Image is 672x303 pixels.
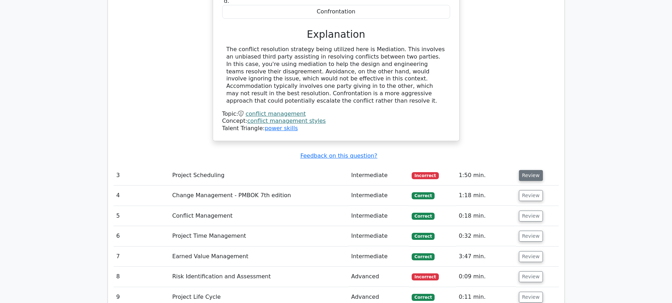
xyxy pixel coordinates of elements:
button: Review [519,231,543,242]
div: Talent Triangle: [222,110,450,132]
td: Risk Identification and Assessment [169,267,348,287]
td: Conflict Management [169,206,348,226]
a: conflict management styles [247,117,326,124]
button: Review [519,292,543,303]
span: Incorrect [412,172,439,179]
td: Project Time Management [169,226,348,246]
td: Project Scheduling [169,165,348,186]
td: Intermediate [349,226,409,246]
td: 5 [114,206,170,226]
td: 3 [114,165,170,186]
span: Correct [412,213,435,220]
td: Intermediate [349,165,409,186]
td: Earned Value Management [169,247,348,267]
span: Correct [412,192,435,199]
a: power skills [265,125,298,132]
td: 0:09 min. [456,267,516,287]
button: Review [519,271,543,282]
td: 7 [114,247,170,267]
td: Intermediate [349,186,409,206]
a: conflict management [246,110,306,117]
div: Confrontation [222,5,450,19]
button: Review [519,251,543,262]
td: 8 [114,267,170,287]
td: 0:32 min. [456,226,516,246]
td: 3:47 min. [456,247,516,267]
button: Review [519,190,543,201]
span: Incorrect [412,273,439,280]
span: Correct [412,233,435,240]
td: Intermediate [349,206,409,226]
td: 6 [114,226,170,246]
td: 4 [114,186,170,206]
td: 1:50 min. [456,165,516,186]
td: 1:18 min. [456,186,516,206]
a: Feedback on this question? [300,152,377,159]
h3: Explanation [226,29,446,41]
div: Concept: [222,117,450,125]
button: Review [519,170,543,181]
button: Review [519,211,543,222]
span: Correct [412,253,435,260]
span: Correct [412,294,435,301]
td: Change Management - PMBOK 7th edition [169,186,348,206]
td: Advanced [349,267,409,287]
td: 0:18 min. [456,206,516,226]
td: Intermediate [349,247,409,267]
div: Topic: [222,110,450,118]
div: The conflict resolution strategy being utilized here is Mediation. This involves an unbiased thir... [226,46,446,104]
